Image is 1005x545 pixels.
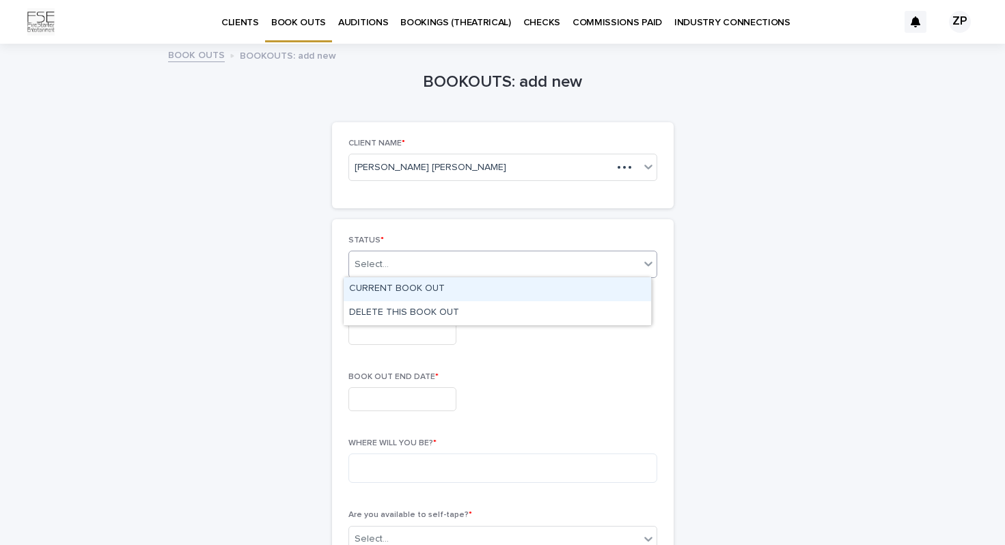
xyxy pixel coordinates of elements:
div: DELETE THIS BOOK OUT [344,301,651,325]
h1: BOOKOUTS: add new [332,72,674,92]
div: Select... [355,257,389,272]
a: BOOK OUTS [168,46,225,62]
img: Km9EesSdRbS9ajqhBzyo [27,8,55,36]
span: CLIENT NAME [348,139,405,148]
div: CURRENT BOOK OUT [344,277,651,301]
span: [PERSON_NAME] [PERSON_NAME] [355,160,506,175]
span: STATUS [348,236,384,244]
div: ZP [949,11,971,33]
span: BOOK OUT END DATE [348,373,439,381]
span: WHERE WILL YOU BE? [348,439,437,447]
p: BOOKOUTS: add new [240,47,336,62]
span: Are you available to self-tape? [348,511,472,519]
